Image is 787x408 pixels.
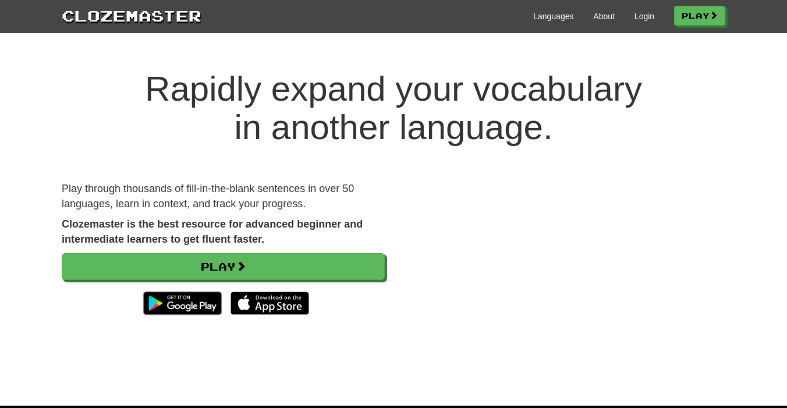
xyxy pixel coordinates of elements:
[137,286,228,321] img: Get it on Google Play
[231,292,309,315] img: Download_on_the_App_Store_Badge_US-UK_135x40-25178aeef6eb6b83b96f5f2d004eda3bffbb37122de64afbaef7...
[533,10,573,22] a: Languages
[593,10,615,22] a: About
[674,6,725,26] a: Play
[62,253,385,280] a: Play
[62,182,385,211] p: Play through thousands of fill-in-the-blank sentences in over 50 languages, learn in context, and...
[62,218,363,245] strong: Clozemaster is the best resource for advanced beginner and intermediate learners to get fluent fa...
[62,5,201,26] a: Clozemaster
[634,10,654,22] a: Login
